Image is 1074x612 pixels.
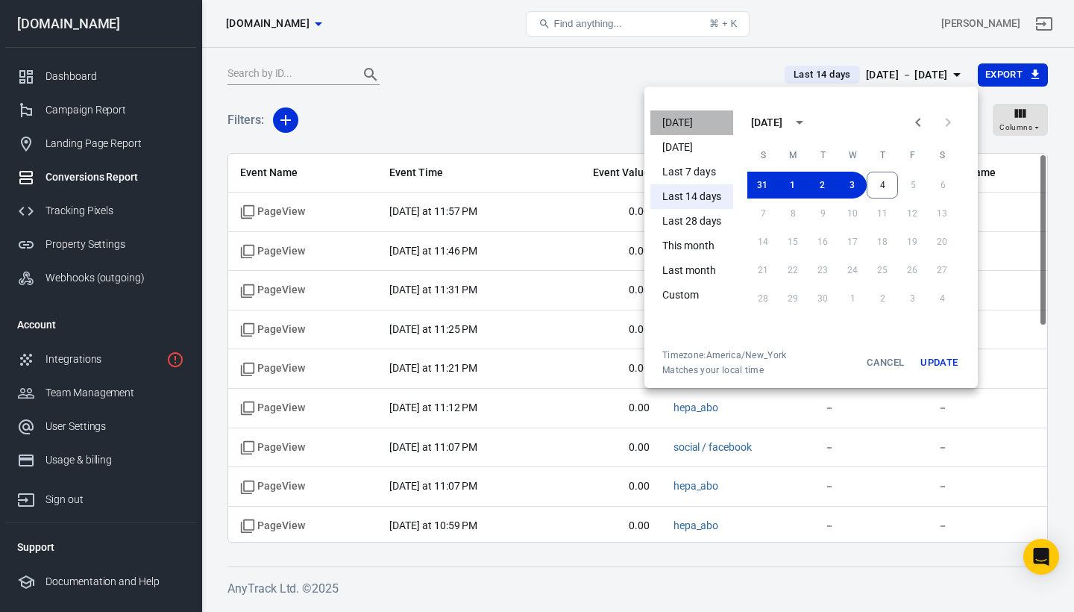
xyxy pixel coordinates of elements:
[777,172,807,199] button: 1
[787,110,812,135] button: calendar view is open, switch to year view
[779,140,806,170] span: Monday
[650,283,733,307] li: Custom
[861,349,909,376] button: Cancel
[751,115,782,131] div: [DATE]
[837,172,867,199] button: 3
[899,140,926,170] span: Friday
[750,140,776,170] span: Sunday
[929,140,955,170] span: Saturday
[650,135,733,160] li: [DATE]
[867,172,898,199] button: 4
[903,107,933,137] button: Previous month
[747,172,777,199] button: 31
[650,258,733,283] li: Last month
[650,110,733,135] li: [DATE]
[869,140,896,170] span: Thursday
[1023,539,1059,575] div: Open Intercom Messenger
[839,140,866,170] span: Wednesday
[809,140,836,170] span: Tuesday
[662,349,787,361] div: Timezone: America/New_York
[650,160,733,184] li: Last 7 days
[915,349,963,376] button: Update
[650,234,733,258] li: This month
[662,364,787,376] span: Matches your local time
[807,172,837,199] button: 2
[650,209,733,234] li: Last 28 days
[650,184,733,209] li: Last 14 days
